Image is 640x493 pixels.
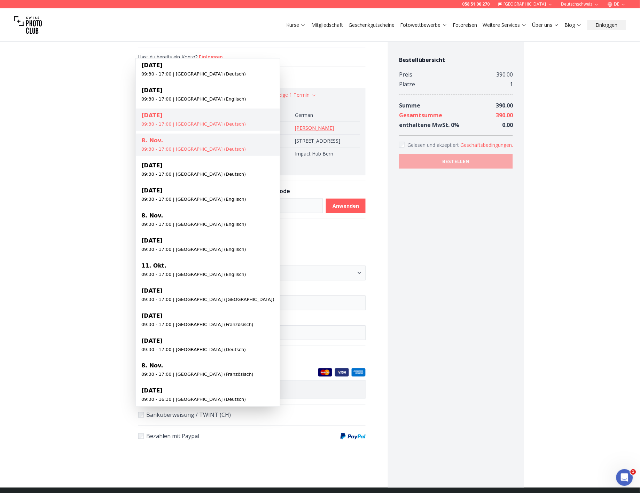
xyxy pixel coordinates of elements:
span: [DATE] [141,187,163,194]
small: 09:30 - 17:00 | [GEOGRAPHIC_DATA] (Deutsch) [141,146,246,152]
small: 09:30 - 17:00 | [GEOGRAPHIC_DATA] (Deutsch) [141,121,246,127]
span: 8. Nov. [141,137,163,144]
span: [DATE] [141,62,163,69]
span: 8. Nov. [141,212,163,219]
span: [DATE] [141,87,163,94]
small: 09:30 - 17:00 | [GEOGRAPHIC_DATA] (Deutsch) [141,172,246,177]
small: 09:30 - 17:00 | [GEOGRAPHIC_DATA] (Französisch) [141,372,253,377]
span: [DATE] [141,337,163,344]
iframe: Intercom live chat [616,469,633,486]
small: 09:30 - 17:00 | [GEOGRAPHIC_DATA] (Englisch) [141,247,246,252]
small: 09:30 - 17:00 | [GEOGRAPHIC_DATA] (Französisch) [141,322,253,327]
small: 09:30 - 17:00 | [GEOGRAPHIC_DATA] (Englisch) [141,96,246,102]
span: [DATE] [141,312,163,319]
span: 11. Okt. [141,262,166,269]
small: 09:30 - 17:00 | [GEOGRAPHIC_DATA] (Englisch) [141,272,246,277]
small: 09:30 - 17:00 | [GEOGRAPHIC_DATA] (Englisch) [141,197,246,202]
small: 09:30 - 17:00 | [GEOGRAPHIC_DATA] (Deutsch) [141,347,246,352]
small: 09:30 - 17:00 | [GEOGRAPHIC_DATA] (Englisch) [141,222,246,227]
span: [DATE] [141,287,163,294]
small: 09:30 - 17:00 | [GEOGRAPHIC_DATA] (Deutsch) [141,71,246,77]
small: 09:30 - 17:00 | [GEOGRAPHIC_DATA] ([GEOGRAPHIC_DATA]) [141,297,274,302]
span: [DATE] [141,162,163,169]
span: [DATE] [141,237,163,244]
span: 8. Nov. [141,363,163,369]
span: [DATE] [141,388,163,394]
small: 09:30 - 16:30 | [GEOGRAPHIC_DATA] (Deutsch) [141,397,246,402]
span: [DATE] [141,112,163,119]
span: 1 [631,469,636,475]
